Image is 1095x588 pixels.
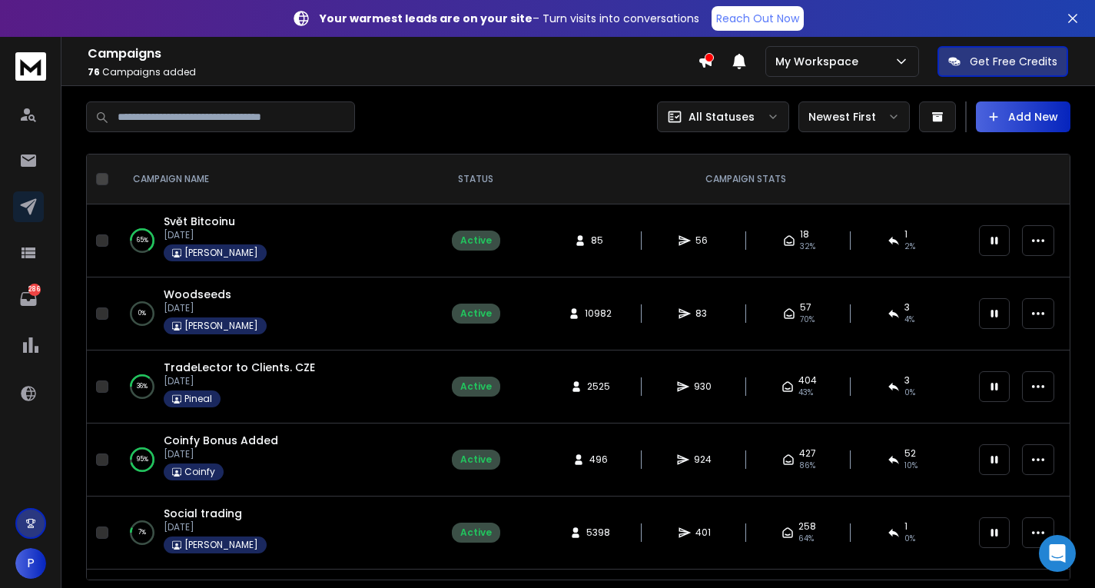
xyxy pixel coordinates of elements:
th: CAMPAIGN STATS [522,154,970,204]
span: 57 [800,301,811,314]
p: 0 % [138,306,146,321]
span: 0 % [904,533,915,545]
p: – Turn visits into conversations [320,11,699,26]
p: Get Free Credits [970,54,1057,69]
span: 258 [798,520,816,533]
button: Get Free Credits [937,46,1068,77]
td: 95%Coinfy Bonus Added[DATE]Coinfy [114,424,430,497]
span: 56 [695,234,711,247]
a: Social trading [164,506,242,521]
span: 83 [695,307,711,320]
p: My Workspace [775,54,864,69]
button: P [15,548,46,579]
span: 32 % [800,241,815,253]
p: Campaigns added [88,66,698,78]
p: 65 % [137,233,148,248]
span: 10 % [904,460,917,472]
span: 404 [798,374,817,387]
p: 95 % [137,452,148,467]
span: 930 [694,380,712,393]
strong: Your warmest leads are on your site [320,11,533,26]
span: 52 [904,447,916,460]
span: 70 % [800,314,815,326]
p: [DATE] [164,302,267,314]
p: Reach Out Now [716,11,799,26]
div: Active [460,307,492,320]
span: 64 % [798,533,814,545]
p: 36 % [137,379,148,394]
a: Woodseeds [164,287,231,302]
span: 1 [904,520,908,533]
h1: Campaigns [88,45,698,63]
p: [DATE] [164,448,278,460]
div: Active [460,380,492,393]
a: 286 [13,284,44,314]
span: 5398 [586,527,610,539]
td: 36%TradeLector to Clients. CZE[DATE]Pineal [114,350,430,424]
a: Svět Bitcoinu [164,214,235,229]
span: 1 [904,228,908,241]
div: Active [460,453,492,466]
td: 7%Social trading[DATE][PERSON_NAME] [114,497,430,570]
span: 401 [695,527,711,539]
button: Newest First [798,101,910,132]
img: logo [15,52,46,81]
p: [PERSON_NAME] [184,247,258,259]
p: All Statuses [689,109,755,125]
p: Pineal [184,393,212,405]
p: [DATE] [164,229,267,241]
td: 65%Svět Bitcoinu[DATE][PERSON_NAME] [114,204,430,277]
span: 3 [904,374,910,387]
span: 2 % [904,241,915,253]
td: 0%Woodseeds[DATE][PERSON_NAME] [114,277,430,350]
span: 4 % [904,314,914,326]
th: STATUS [430,154,522,204]
span: 85 [591,234,606,247]
p: [DATE] [164,521,267,533]
span: 10982 [585,307,612,320]
button: Add New [976,101,1070,132]
a: Coinfy Bonus Added [164,433,278,448]
div: Open Intercom Messenger [1039,535,1076,572]
p: 286 [28,284,41,296]
p: Coinfy [184,466,215,478]
span: 18 [800,228,809,241]
a: TradeLector to Clients. CZE [164,360,315,375]
p: [DATE] [164,375,315,387]
span: 496 [589,453,608,466]
span: 2525 [587,380,610,393]
div: Active [460,234,492,247]
a: Reach Out Now [712,6,804,31]
div: Active [460,527,492,539]
p: [PERSON_NAME] [184,320,258,332]
span: 3 [904,301,910,314]
span: 427 [799,447,816,460]
span: 43 % [798,387,813,399]
span: 924 [694,453,712,466]
p: [PERSON_NAME] [184,539,258,551]
span: 86 % [799,460,815,472]
p: 7 % [138,525,146,540]
th: CAMPAIGN NAME [114,154,430,204]
span: 0 % [904,387,915,399]
span: 76 [88,65,100,78]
